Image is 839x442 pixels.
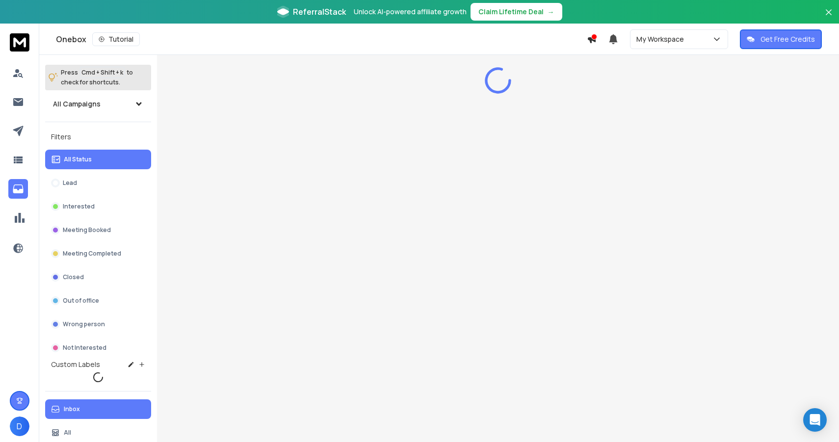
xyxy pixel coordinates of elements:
[803,408,827,432] div: Open Intercom Messenger
[45,130,151,144] h3: Filters
[760,34,815,44] p: Get Free Credits
[471,3,562,21] button: Claim Lifetime Deal→
[63,273,84,281] p: Closed
[64,405,80,413] p: Inbox
[45,314,151,334] button: Wrong person
[92,32,140,46] button: Tutorial
[45,94,151,114] button: All Campaigns
[53,99,101,109] h1: All Campaigns
[80,67,125,78] span: Cmd + Shift + k
[63,226,111,234] p: Meeting Booked
[61,68,133,87] p: Press to check for shortcuts.
[64,429,71,437] p: All
[354,7,467,17] p: Unlock AI-powered affiliate growth
[293,6,346,18] span: ReferralStack
[636,34,688,44] p: My Workspace
[822,6,835,29] button: Close banner
[45,197,151,216] button: Interested
[45,244,151,263] button: Meeting Completed
[548,7,554,17] span: →
[45,291,151,311] button: Out of office
[45,267,151,287] button: Closed
[10,416,29,436] button: D
[51,360,100,369] h3: Custom Labels
[45,399,151,419] button: Inbox
[740,29,822,49] button: Get Free Credits
[45,338,151,358] button: Not Interested
[45,220,151,240] button: Meeting Booked
[63,320,105,328] p: Wrong person
[45,150,151,169] button: All Status
[63,250,121,258] p: Meeting Completed
[45,173,151,193] button: Lead
[64,156,92,163] p: All Status
[56,32,587,46] div: Onebox
[63,297,99,305] p: Out of office
[63,179,77,187] p: Lead
[63,203,95,210] p: Interested
[63,344,106,352] p: Not Interested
